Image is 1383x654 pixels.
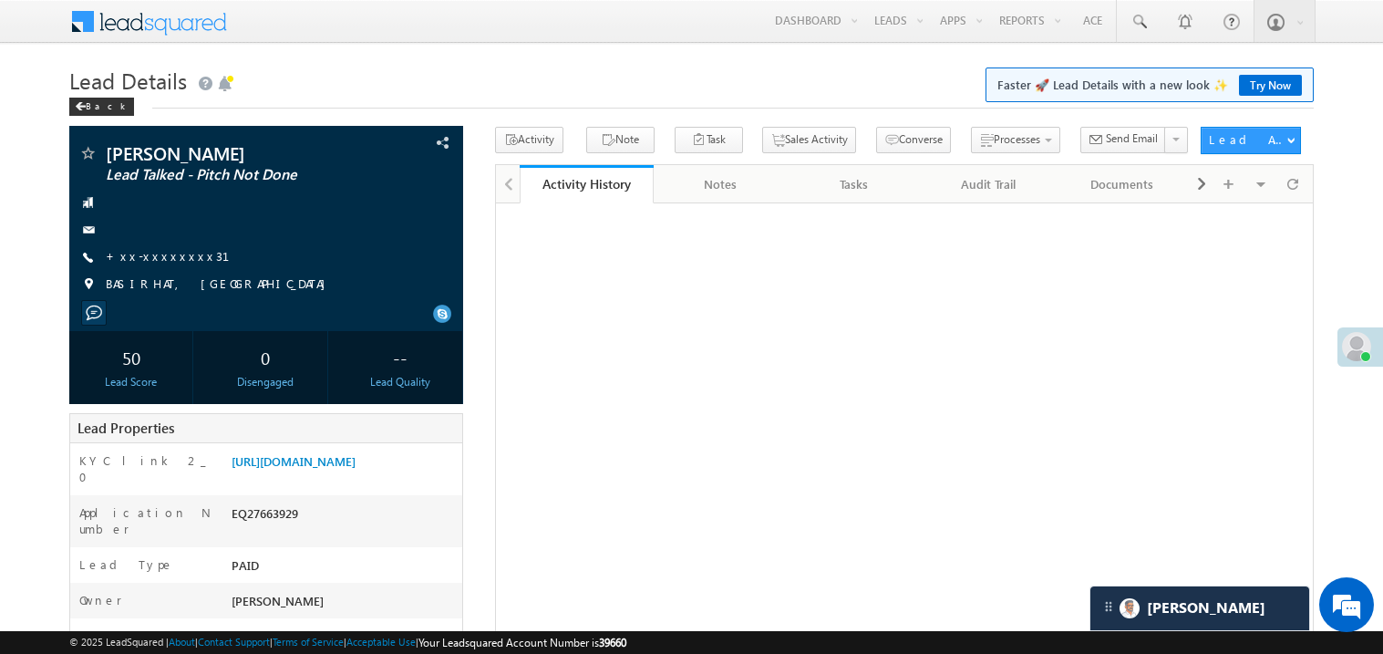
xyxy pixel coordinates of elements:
a: Try Now [1239,75,1302,96]
span: BASIRHAT, [GEOGRAPHIC_DATA] [106,275,335,294]
label: Application Number [79,504,212,537]
label: KYC link 2_0 [79,452,212,485]
div: EQ27663929 [227,504,462,530]
a: Notes [654,165,788,203]
a: Documents [1056,165,1190,203]
a: Activity History [520,165,654,203]
span: Lead Talked - Pitch Not Done [106,166,350,184]
a: Terms of Service [273,636,344,648]
a: +xx-xxxxxxxx31 [106,248,252,264]
div: Disengaged [208,374,323,390]
a: Acceptable Use [346,636,416,648]
span: Lead Details [69,66,187,95]
div: Lead Score [74,374,189,390]
span: Your Leadsquared Account Number is [418,636,626,649]
div: Back [69,98,134,116]
span: Carter [1147,599,1265,617]
img: Carter [1120,598,1140,618]
button: Processes [971,127,1060,153]
div: Tasks [802,173,905,195]
div: Lead Quality [343,374,458,390]
div: Notes [668,173,771,195]
div: Documents [1070,173,1173,195]
div: -- [343,340,458,374]
label: Owner [79,592,122,608]
img: carter-drag [1101,599,1116,614]
span: Lead Properties [77,419,174,437]
a: About [169,636,195,648]
span: Processes [994,132,1040,146]
div: 0 [208,340,323,374]
a: Contact Support [198,636,270,648]
a: Tasks [788,165,922,203]
span: Send Email [1106,130,1158,147]
a: Back [69,97,143,112]
button: Lead Actions [1201,127,1301,154]
span: [PERSON_NAME] [232,593,324,608]
div: PAID [227,556,462,582]
div: 50 [74,340,189,374]
span: 39660 [599,636,626,649]
span: Faster 🚀 Lead Details with a new look ✨ [997,76,1302,94]
button: Note [586,127,655,153]
button: Task [675,127,743,153]
a: [URL][DOMAIN_NAME] [232,453,356,469]
button: Converse [876,127,951,153]
span: [PERSON_NAME] [106,144,350,162]
div: Audit Trail [936,173,1039,195]
button: Send Email [1080,127,1166,153]
div: carter-dragCarter[PERSON_NAME] [1089,586,1310,631]
button: Sales Activity [762,127,856,153]
div: Lead Actions [1209,131,1286,148]
a: Audit Trail [922,165,1056,203]
label: Lead Type [79,556,174,573]
button: Activity [495,127,563,153]
div: Activity History [533,175,640,192]
span: © 2025 LeadSquared | | | | | [69,634,626,651]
